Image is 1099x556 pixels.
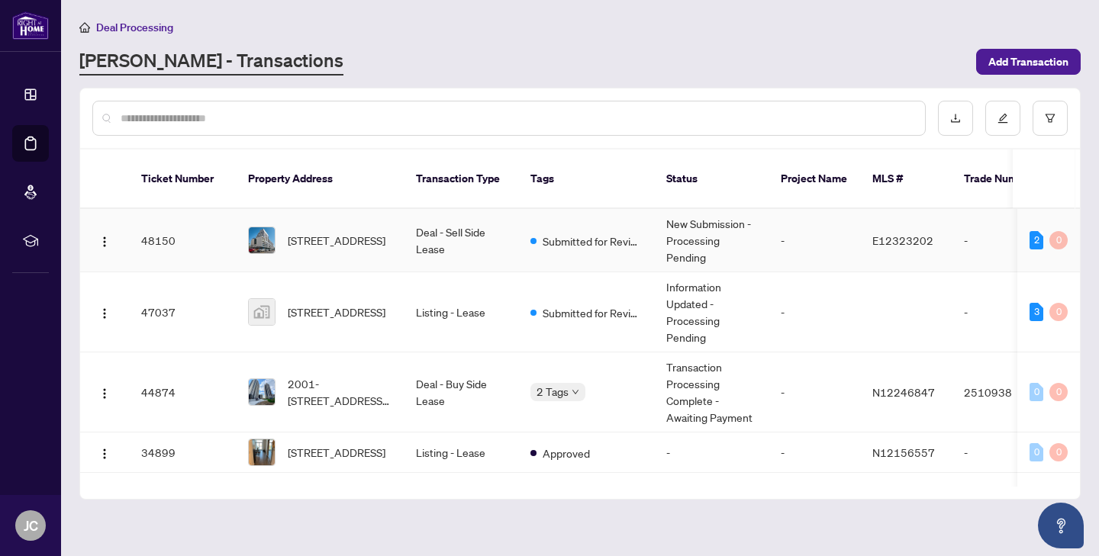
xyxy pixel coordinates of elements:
td: 2510938 [952,352,1059,432]
span: filter [1045,113,1055,124]
span: JC [24,515,38,536]
span: 2001-[STREET_ADDRESS][PERSON_NAME][PERSON_NAME] [288,375,392,409]
img: Logo [98,236,111,248]
td: - [952,209,1059,272]
img: Logo [98,387,111,400]
th: Status [654,149,769,209]
span: [STREET_ADDRESS] [288,304,385,320]
span: [STREET_ADDRESS] [288,232,385,249]
button: filter [1033,101,1068,136]
td: - [769,272,860,352]
td: Deal - Buy Side Lease [404,352,518,432]
img: thumbnail-img [249,299,275,325]
button: edit [985,101,1020,136]
td: - [654,432,769,473]
td: - [952,432,1059,473]
span: Deal Processing [96,21,173,34]
button: download [938,101,973,136]
th: Transaction Type [404,149,518,209]
th: Ticket Number [129,149,236,209]
th: Tags [518,149,654,209]
span: home [79,22,90,33]
td: Listing - Lease [404,272,518,352]
span: download [950,113,961,124]
img: logo [12,11,49,40]
button: Add Transaction [976,49,1081,75]
span: 2 Tags [537,383,569,400]
td: Information Updated - Processing Pending [654,272,769,352]
div: 3 [1030,303,1043,321]
button: Logo [92,440,117,464]
div: 2 [1030,231,1043,249]
td: 47037 [129,272,236,352]
th: Project Name [769,149,860,209]
button: Logo [92,228,117,252]
td: 34899 [129,432,236,473]
div: 0 [1049,443,1068,461]
div: 0 [1049,231,1068,249]
button: Logo [92,300,117,324]
a: [PERSON_NAME] - Transactions [79,48,343,76]
td: - [769,352,860,432]
span: Submitted for Review [543,304,642,321]
div: 0 [1030,383,1043,401]
td: Transaction Processing Complete - Awaiting Payment [654,352,769,432]
div: 0 [1049,303,1068,321]
td: New Submission - Processing Pending [654,209,769,272]
img: Logo [98,448,111,460]
div: 0 [1049,383,1068,401]
td: Listing - Lease [404,432,518,473]
td: - [952,272,1059,352]
span: Add Transaction [988,50,1068,74]
span: [STREET_ADDRESS] [288,444,385,461]
th: Trade Number [952,149,1059,209]
div: 0 [1030,443,1043,461]
td: Deal - Sell Side Lease [404,209,518,272]
img: Logo [98,307,111,320]
span: N12156557 [872,445,935,459]
td: - [769,432,860,473]
td: 44874 [129,352,236,432]
img: thumbnail-img [249,227,275,253]
span: Approved [543,445,590,461]
button: Logo [92,380,117,404]
th: MLS # [860,149,952,209]
span: down [572,388,579,396]
span: E12323202 [872,233,933,247]
img: thumbnail-img [249,379,275,405]
span: Submitted for Review [543,233,642,249]
span: N12246847 [872,385,935,399]
th: Property Address [236,149,404,209]
button: Open asap [1038,503,1084,548]
td: - [769,209,860,272]
img: thumbnail-img [249,439,275,465]
span: edit [997,113,1008,124]
td: 48150 [129,209,236,272]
